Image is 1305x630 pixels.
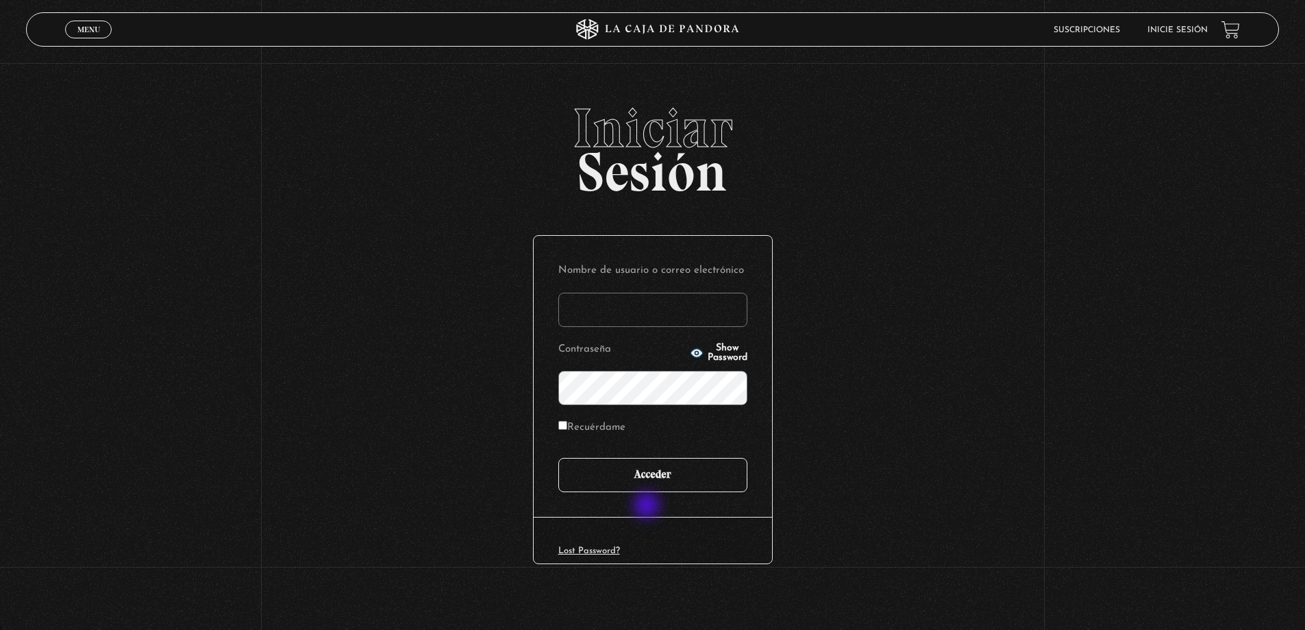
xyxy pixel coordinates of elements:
a: Inicie sesión [1147,26,1208,34]
input: Acceder [558,458,747,492]
h2: Sesión [26,101,1279,189]
label: Recuérdame [558,417,625,439]
label: Nombre de usuario o correo electrónico [558,261,747,282]
input: Recuérdame [558,421,567,430]
a: Suscripciones [1054,26,1120,34]
label: Contraseña [558,339,686,361]
span: Menu [77,25,100,34]
a: Lost Password? [558,546,620,555]
span: Show Password [708,343,747,363]
button: Show Password [690,343,747,363]
span: Cerrar [73,37,105,47]
a: View your shopping cart [1221,21,1240,39]
span: Iniciar [26,101,1279,156]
